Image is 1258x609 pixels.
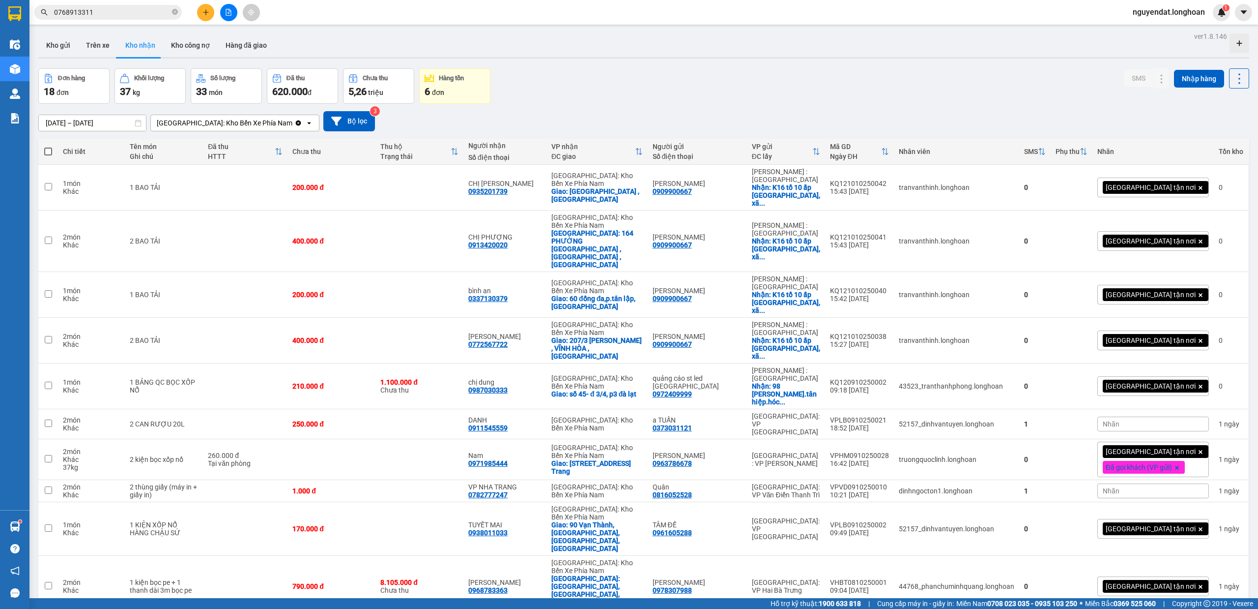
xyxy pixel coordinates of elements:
div: 0373031121 [653,424,692,432]
div: 0337130379 [468,295,508,303]
div: [PERSON_NAME] : [GEOGRAPHIC_DATA] [752,168,820,183]
div: [PERSON_NAME] : [GEOGRAPHIC_DATA] [752,275,820,291]
div: Nhận: K16 tổ 10 ấp Phước Hiệp, xã Phước Tỉnh huyện Long Điền, Bà Rịa Vũng Tau [752,336,820,360]
th: Toggle SortBy [375,139,463,165]
span: ngày [1224,582,1239,590]
div: 52157_dinhvantuyen.longhoan [899,525,1014,533]
button: Kho công nợ [163,33,218,57]
div: 8.105.000 đ [380,579,458,586]
div: 2 kiện bọc xốp nổ [130,456,198,463]
div: KQ121010250038 [830,333,889,340]
div: 0909900667 [653,340,692,348]
div: [GEOGRAPHIC_DATA]: Kho Bến Xe Phía Nam [551,279,642,295]
div: 15:43 [DATE] [830,187,889,195]
span: nguyendat.longhoan [1125,6,1213,18]
span: 1 [1224,4,1228,11]
div: quảng cáo st led việt nam [653,374,742,390]
div: 0 [1219,336,1243,344]
div: tranvanthinh.longhoan [899,183,1014,191]
button: Chưa thu5,26 triệu [343,68,414,104]
div: Giao: 78 PHƯỜNG PHƯƠNG SÀI , TP NHA TRANG [551,187,642,203]
div: [GEOGRAPHIC_DATA]: Kho Bến Xe Phía Nam [551,559,642,575]
div: Người gửi [653,143,742,151]
button: Hàng đã giao [218,33,275,57]
th: Toggle SortBy [1051,139,1092,165]
img: warehouse-icon [10,39,20,50]
div: a TUẤN [653,416,742,424]
div: 0972409999 [653,390,692,398]
div: VPLB0910250021 [830,416,889,424]
div: 0987030333 [468,386,508,394]
div: 170.000 đ [292,525,371,533]
button: Bộ lọc [323,111,375,131]
div: [GEOGRAPHIC_DATA]: Kho Bến Xe Phía Nam [551,172,642,187]
div: Khối lượng [134,75,164,82]
input: Selected Nha Trang: Kho Bến Xe Phía Nam. [293,118,294,128]
div: 0 [1219,183,1243,191]
button: Nhập hàng [1174,70,1224,88]
span: notification [10,566,20,576]
div: Khác [63,456,120,463]
span: ngày [1224,456,1239,463]
span: triệu [368,89,383,96]
div: 1 món [63,521,120,529]
div: 16:42 [DATE] [830,459,889,467]
div: truongquoclinh.longhoan [899,456,1014,463]
div: 0 [1219,382,1243,390]
span: ... [759,352,765,360]
div: Đã thu [208,143,275,151]
div: Giao: 207/3 BÙI HUY BÍCH , VĨNH HÒA , NHA TRANG [551,336,642,360]
div: 15:27 [DATE] [830,340,889,348]
div: [GEOGRAPHIC_DATA] : VP [PERSON_NAME] [752,452,820,467]
div: tranvanthinh.longhoan [899,336,1014,344]
button: Trên xe [78,33,117,57]
div: 0938011033 [468,529,508,537]
button: Kho gửi [38,33,78,57]
span: search [41,9,48,16]
div: 1 KIỆN XỐP NỔ HÀNG CHẬU SỨ [130,521,198,537]
div: Nhân viên [899,148,1014,155]
div: Chưa thu [292,148,371,155]
span: ngày [1224,487,1239,495]
span: Hỗ trợ kỹ thuật: [771,598,861,609]
div: Khác [63,586,120,594]
th: Toggle SortBy [1019,139,1051,165]
div: 10:21 [DATE] [830,491,889,499]
div: Chưa thu [380,378,458,394]
div: Phụ thu [1056,148,1080,155]
div: [PERSON_NAME] : [GEOGRAPHIC_DATA] [752,321,820,336]
div: [GEOGRAPHIC_DATA]: Kho Bến Xe Phía Nam [551,374,642,390]
span: plus [202,9,209,16]
div: 2 món [63,333,120,340]
div: 1.000 đ [292,487,371,495]
div: Ghi chú [130,152,198,160]
div: Số lượng [210,75,235,82]
div: Giao: 1 đường I P Phước Long, Nha Trang [551,459,642,475]
span: ... [759,199,765,207]
div: 0978307988 [653,586,692,594]
div: [GEOGRAPHIC_DATA]: Kho Bến Xe Phía Nam [551,444,642,459]
span: message [10,588,20,598]
div: Tồn kho [1219,148,1243,155]
strong: 0369 525 060 [1114,600,1156,608]
div: 1 [1219,420,1243,428]
th: Toggle SortBy [747,139,825,165]
div: Khác [63,340,120,348]
span: file-add [225,9,232,16]
strong: 1900 633 818 [819,600,861,608]
div: Chi tiết [63,148,120,155]
div: Giao: 164 PHƯỜNG LỘC THỌ , NHA TRANG , KHÁNH HÒA [551,229,642,269]
span: Nhãn [1103,420,1119,428]
strong: 0708 023 035 - 0935 103 250 [987,600,1077,608]
div: 1 BAO TẢI [130,183,198,191]
div: DANH [468,416,542,424]
span: ... [759,306,765,314]
div: VHBT0810250001 [830,579,889,586]
div: ANH BẢO [653,180,742,187]
span: aim [248,9,255,16]
span: [GEOGRAPHIC_DATA] tận nơi [1106,237,1196,245]
div: Giao: số 45- đ 3/4, p3 đà lạt [551,390,642,398]
button: Kho nhận [117,33,163,57]
div: Khác [63,241,120,249]
div: Quân [653,483,742,491]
